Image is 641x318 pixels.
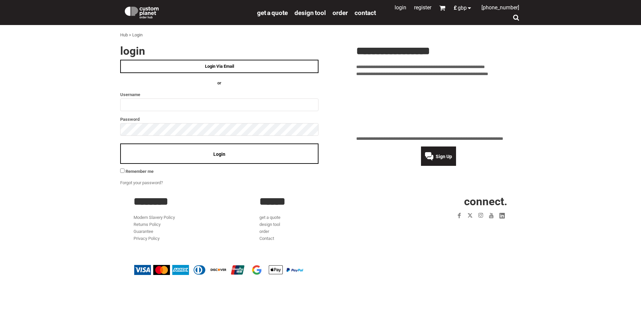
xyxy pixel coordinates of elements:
[259,236,274,241] a: Contact
[120,45,318,56] h2: Login
[259,222,280,227] a: design tool
[124,5,160,18] img: Custom Planet
[191,265,208,275] img: Diners Club
[333,9,348,17] span: order
[134,229,153,234] a: Guarantee
[205,64,234,69] span: Login Via Email
[294,9,326,17] span: design tool
[134,265,151,275] img: Visa
[120,32,128,37] a: Hub
[213,151,225,157] span: Login
[355,9,376,16] a: Contact
[120,169,125,173] input: Remember me
[355,9,376,17] span: Contact
[395,4,406,11] a: Login
[294,9,326,16] a: design tool
[120,91,318,98] label: Username
[120,80,318,87] h4: OR
[333,9,348,16] a: order
[126,169,154,174] span: Remember me
[481,4,519,11] span: [PHONE_NUMBER]
[120,180,163,185] a: Forgot your password?
[120,60,318,73] a: Login Via Email
[129,32,131,39] div: >
[415,225,507,233] iframe: Customer reviews powered by Trustpilot
[134,236,160,241] a: Privacy Policy
[134,222,161,227] a: Returns Policy
[248,265,265,275] img: Google Pay
[454,5,458,11] span: £
[132,32,143,39] div: Login
[386,196,507,207] h2: CONNECT.
[267,265,284,275] img: Apple Pay
[414,4,431,11] a: Register
[257,9,288,17] span: get a quote
[436,154,452,159] span: Sign Up
[120,115,318,123] label: Password
[257,9,288,16] a: get a quote
[153,265,170,275] img: Mastercard
[356,81,521,131] iframe: Customer reviews powered by Trustpilot
[172,265,189,275] img: American Express
[210,265,227,275] img: Discover
[134,215,175,220] a: Modern Slavery Policy
[286,268,303,272] img: PayPal
[259,229,269,234] a: order
[259,215,280,220] a: get a quote
[229,265,246,275] img: China UnionPay
[120,2,254,22] a: Custom Planet
[458,5,467,11] span: GBP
